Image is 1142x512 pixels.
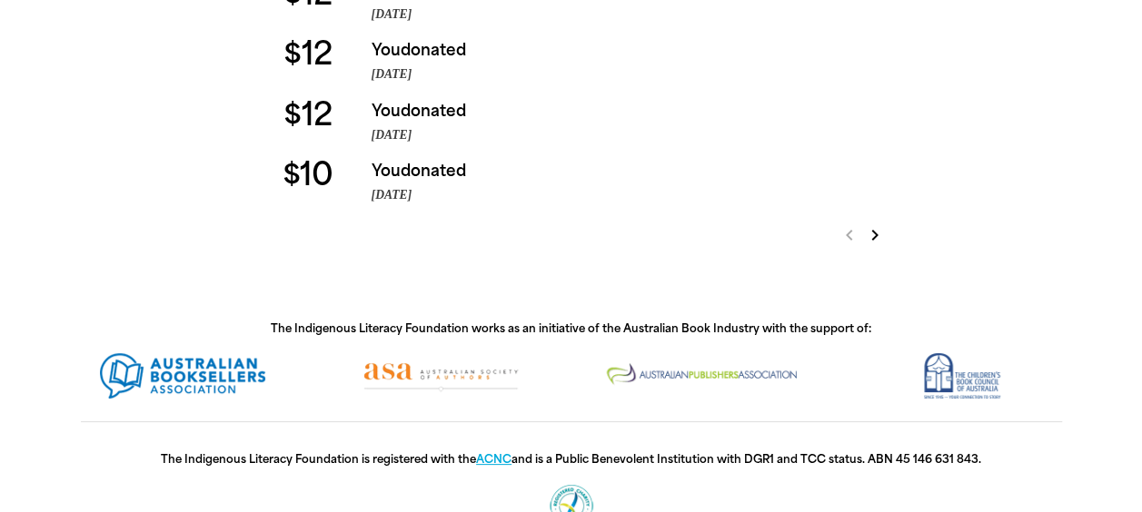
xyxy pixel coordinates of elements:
[401,41,466,59] span: donated
[283,160,333,191] span: $10
[283,39,331,70] span: $12
[401,102,466,120] span: donated
[372,162,401,180] em: You
[401,162,466,180] span: donated
[861,223,886,248] button: Next page
[372,126,889,144] p: [DATE]
[372,186,889,204] p: [DATE]
[372,41,401,59] em: You
[283,100,331,131] span: $12
[271,322,871,335] span: The Indigenous Literacy Foundation works as an initiative of the Australian Book Industry with th...
[372,102,401,120] em: You
[161,453,981,466] span: The Indigenous Literacy Foundation is registered with the and is a Public Benevolent Institution ...
[476,453,511,466] a: ACNC
[864,224,886,246] i: chevron_right
[372,5,889,24] p: [DATE]
[372,65,889,84] p: [DATE]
